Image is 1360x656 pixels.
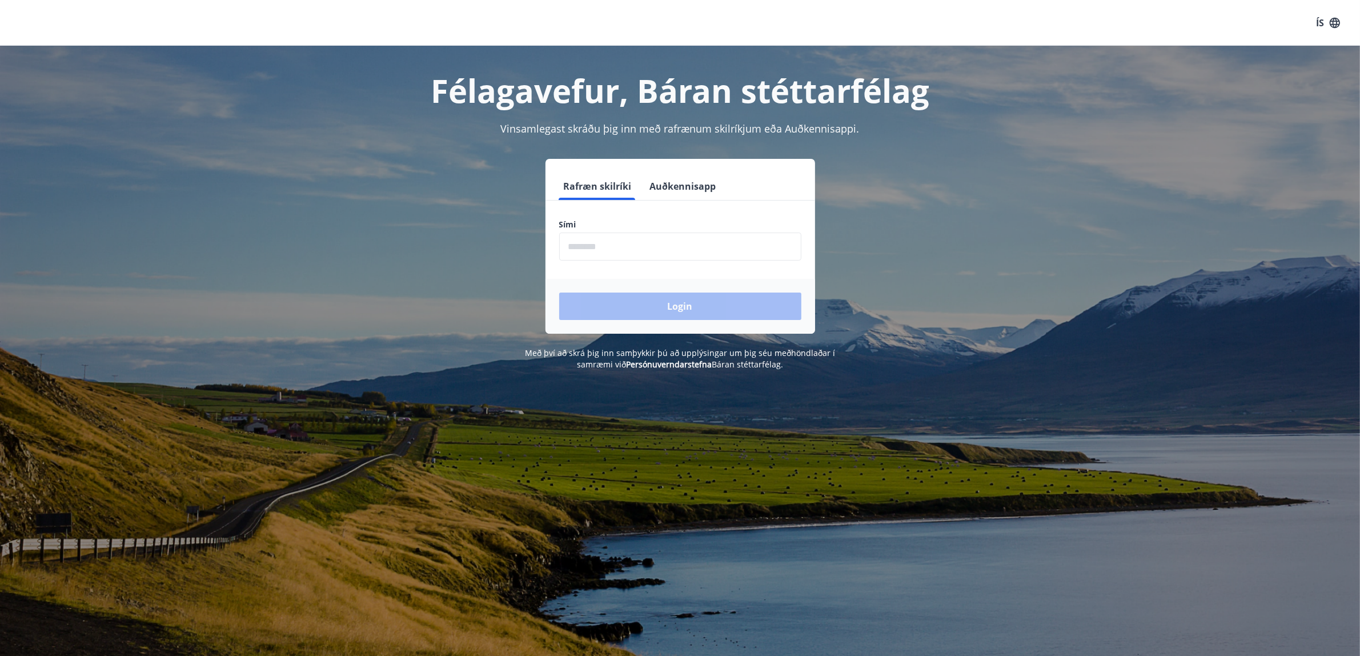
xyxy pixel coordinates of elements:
[559,173,636,200] button: Rafræn skilríki
[525,347,835,370] span: Með því að skrá þig inn samþykkir þú að upplýsingar um þig séu meðhöndlaðar í samræmi við Báran s...
[645,173,721,200] button: Auðkennisapp
[283,69,1078,112] h1: Félagavefur, Báran stéttarfélag
[626,359,712,370] a: Persónuverndarstefna
[559,219,801,230] label: Sími
[501,122,860,135] span: Vinsamlegast skráðu þig inn með rafrænum skilríkjum eða Auðkennisappi.
[1310,13,1346,33] button: ÍS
